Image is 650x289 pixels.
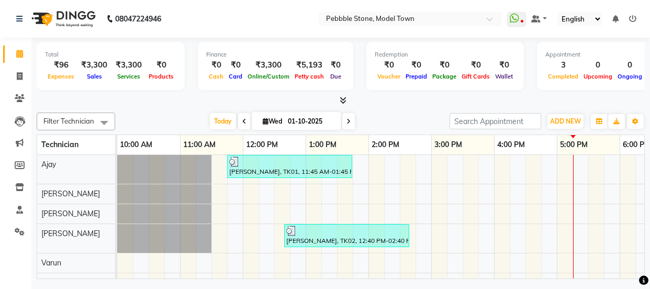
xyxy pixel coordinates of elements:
[292,73,327,80] span: Petty cash
[206,59,226,71] div: ₹0
[547,114,584,129] button: ADD NEW
[492,59,515,71] div: ₹0
[459,73,492,80] span: Gift Cards
[245,59,292,71] div: ₹3,300
[495,137,528,152] a: 4:00 PM
[459,59,492,71] div: ₹0
[432,137,465,152] a: 3:00 PM
[403,73,430,80] span: Prepaid
[206,50,345,59] div: Finance
[243,137,281,152] a: 12:00 PM
[206,73,226,80] span: Cash
[545,73,581,80] span: Completed
[41,140,79,149] span: Technician
[260,117,285,125] span: Wed
[306,137,339,152] a: 1:00 PM
[45,73,77,80] span: Expenses
[45,59,77,71] div: ₹96
[41,258,61,268] span: Varun
[41,278,71,287] span: Manager
[615,59,645,71] div: 0
[41,229,100,238] span: [PERSON_NAME]
[292,59,327,71] div: ₹5,193
[111,59,146,71] div: ₹3,300
[403,59,430,71] div: ₹0
[285,114,337,129] input: 2025-10-01
[115,73,143,80] span: Services
[117,137,155,152] a: 10:00 AM
[245,73,292,80] span: Online/Custom
[146,59,176,71] div: ₹0
[43,117,94,125] span: Filter Technician
[285,226,408,246] div: [PERSON_NAME], TK02, 12:40 PM-02:40 PM, Pedicure-Classic,Restoration -Removal of Nail paint (Toes)
[27,4,98,34] img: logo
[557,137,590,152] a: 5:00 PM
[550,117,581,125] span: ADD NEW
[375,59,403,71] div: ₹0
[45,50,176,59] div: Total
[430,73,459,80] span: Package
[375,50,515,59] div: Redemption
[450,113,541,129] input: Search Appointment
[545,59,581,71] div: 3
[369,137,402,152] a: 2:00 PM
[581,73,615,80] span: Upcoming
[228,157,351,176] div: [PERSON_NAME], TK01, 11:45 AM-01:45 PM, Nail Extensions-Acrylic (Hand),Nail art-Hand-Cat Eye
[84,73,105,80] span: Sales
[226,73,245,80] span: Card
[41,209,100,218] span: [PERSON_NAME]
[327,59,345,71] div: ₹0
[375,73,403,80] span: Voucher
[226,59,245,71] div: ₹0
[492,73,515,80] span: Wallet
[210,113,236,129] span: Today
[41,160,56,169] span: Ajay
[615,73,645,80] span: Ongoing
[581,59,615,71] div: 0
[41,189,100,198] span: [PERSON_NAME]
[328,73,344,80] span: Due
[430,59,459,71] div: ₹0
[77,59,111,71] div: ₹3,300
[181,137,218,152] a: 11:00 AM
[115,4,161,34] b: 08047224946
[146,73,176,80] span: Products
